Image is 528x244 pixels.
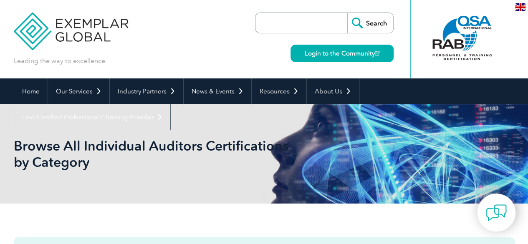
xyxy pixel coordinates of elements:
[347,13,393,33] input: Search
[252,78,306,104] a: Resources
[14,56,105,65] p: Leading the way to excellence
[307,78,359,104] a: About Us
[14,78,48,104] a: Home
[48,78,109,104] a: Our Services
[486,202,507,223] img: contact-chat.png
[515,3,525,11] img: en
[14,104,170,130] a: Find Certified Professional / Training Provider
[375,51,379,55] img: open_square.png
[291,45,394,62] a: Login to the Community
[14,138,334,170] h1: Browse All Individual Auditors Certifications by Category
[110,78,183,104] a: Industry Partners
[184,78,251,104] a: News & Events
